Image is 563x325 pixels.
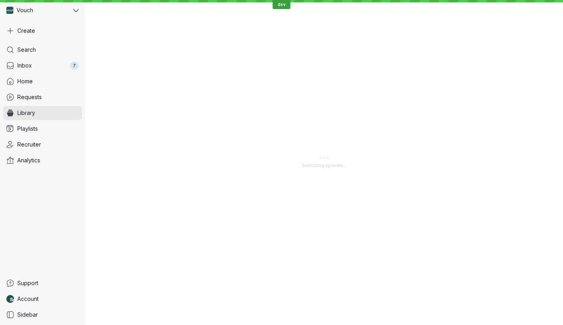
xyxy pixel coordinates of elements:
[17,156,40,164] span: Analytics
[3,3,71,17] div: Vouch
[17,141,41,148] span: Recruiter
[17,311,38,319] span: Sidebar
[3,292,82,306] a: Nathan Weinstock avatarAccount
[70,62,79,70] div: 7
[6,295,14,303] img: Nathan Weinstock avatar
[17,46,36,54] span: Search
[302,162,347,169] p: Switching spaces...
[6,7,13,14] img: Vouch avatar
[3,3,82,17] button: Vouch avatarVouch
[3,276,82,290] a: Support
[17,6,33,14] span: Vouch
[17,295,39,303] span: Account
[17,93,42,101] span: Requests
[3,24,82,38] button: Create
[17,27,35,35] span: Create
[3,74,82,88] a: Home
[3,137,82,152] a: Recruiter
[3,43,82,57] a: Search
[3,153,82,167] a: Analytics
[3,122,82,136] a: Playlists
[3,58,82,73] a: Inbox7
[17,109,35,117] span: Library
[17,279,38,287] span: Support
[17,62,32,70] span: Inbox
[3,308,82,322] a: Sidebar
[3,106,82,120] a: Library
[3,90,82,104] a: Requests
[17,77,33,85] span: Home
[17,125,38,133] span: Playlists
